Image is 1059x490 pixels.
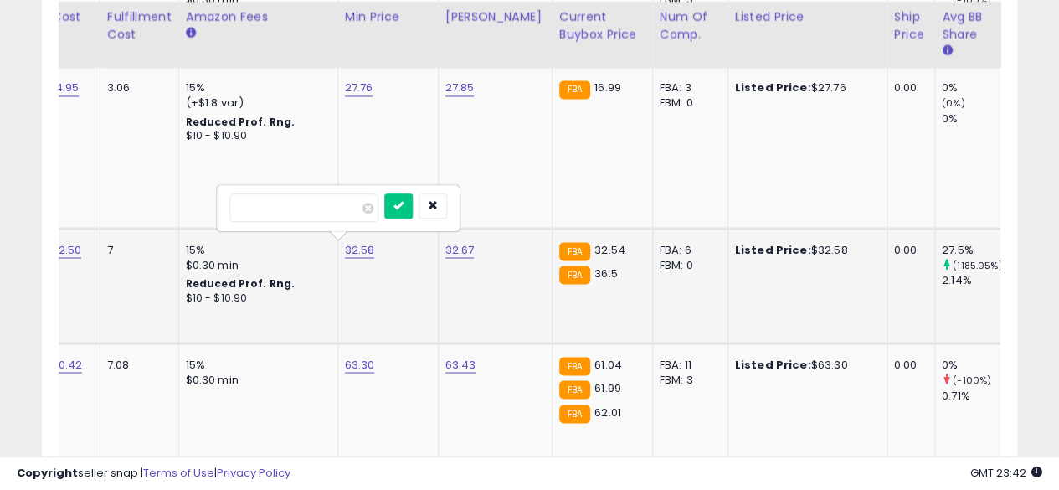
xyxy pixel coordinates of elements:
div: Fulfillment Cost [107,8,172,44]
div: Amazon Fees [186,8,331,26]
div: $10 - $10.90 [186,291,325,305]
div: $0.30 min [186,372,325,387]
div: 27.5% [942,242,1010,257]
span: 32.54 [594,241,625,257]
a: 27.85 [445,80,475,96]
div: 15% [186,357,325,372]
div: 7 [107,242,166,257]
small: (-100%) [953,373,991,386]
small: FBA [559,80,590,99]
small: FBA [559,242,590,260]
b: Listed Price: [735,241,811,257]
div: 0% [942,357,1010,372]
a: 32.67 [445,241,475,258]
small: FBA [559,380,590,399]
div: $0.30 min [186,257,325,272]
div: $27.76 [735,80,874,95]
b: Reduced Prof. Rng. [186,115,296,129]
small: (1185.05%) [953,258,1003,271]
small: FBA [559,266,590,284]
div: 15% [186,80,325,95]
div: 15% [186,242,325,257]
a: 60.42 [52,356,83,373]
div: Avg BB Share [942,8,1003,44]
div: FBM: 3 [660,372,715,387]
div: Min Price [345,8,431,26]
div: 0% [942,80,1010,95]
div: FBA: 6 [660,242,715,257]
div: (+$1.8 var) [186,95,325,111]
span: 62.01 [594,404,621,420]
div: Num of Comp. [660,8,721,44]
span: 61.04 [594,356,622,372]
a: Privacy Policy [217,465,290,481]
a: 22.50 [52,241,82,258]
div: 3.06 [107,80,166,95]
b: Listed Price: [735,80,811,95]
div: 7.08 [107,357,166,372]
div: FBM: 0 [660,95,715,111]
div: seller snap | | [17,466,290,482]
small: FBA [559,357,590,375]
a: 32.58 [345,241,375,258]
a: 27.76 [345,80,373,96]
div: 2.14% [942,272,1010,287]
a: 63.30 [345,356,375,373]
strong: Copyright [17,465,78,481]
div: 0.00 [894,357,922,372]
a: Terms of Use [143,465,214,481]
div: $10 - $10.90 [186,129,325,143]
small: (0%) [942,96,965,110]
div: Listed Price [735,8,880,26]
div: Ship Price [894,8,928,44]
b: Reduced Prof. Rng. [186,276,296,290]
div: [PERSON_NAME] [445,8,545,26]
a: 63.43 [445,356,476,373]
div: $32.58 [735,242,874,257]
div: 0.71% [942,388,1010,403]
b: Listed Price: [735,356,811,372]
div: FBM: 0 [660,257,715,272]
small: Avg BB Share. [942,44,952,59]
div: FBA: 11 [660,357,715,372]
div: 0% [942,111,1010,126]
div: FBA: 3 [660,80,715,95]
div: 0.00 [894,80,922,95]
small: Amazon Fees. [186,26,196,41]
small: FBA [559,405,590,423]
div: 0.00 [894,242,922,257]
span: 16.99 [594,80,621,95]
div: $63.30 [735,357,874,372]
a: 14.95 [52,80,80,96]
span: 2025-09-11 23:42 GMT [970,465,1042,481]
div: Cost [52,8,93,26]
span: 36.5 [594,265,618,281]
div: Current Buybox Price [559,8,645,44]
span: 61.99 [594,379,621,395]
